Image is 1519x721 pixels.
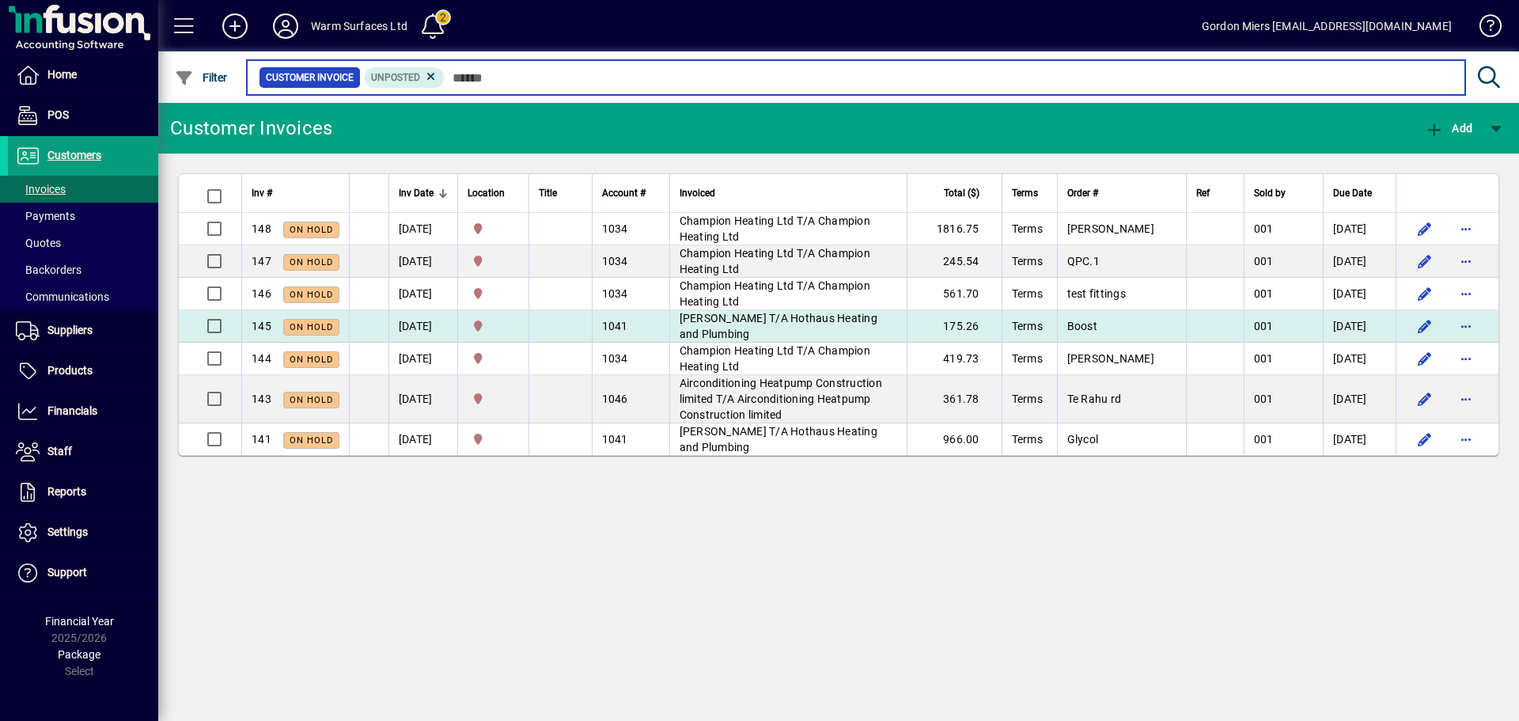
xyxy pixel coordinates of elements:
span: Customer Invoice [266,70,354,85]
span: Communications [16,290,109,303]
mat-chip: Customer Invoice Status: Unposted [365,67,445,88]
span: Pukekohe [468,317,519,335]
td: [DATE] [388,310,457,343]
td: [DATE] [388,375,457,423]
span: QPC.1 [1067,255,1100,268]
span: 1034 [602,255,628,268]
span: On hold [290,435,333,446]
button: Edit [1412,427,1438,452]
span: 001 [1254,393,1274,405]
button: More options [1453,281,1479,306]
button: More options [1453,346,1479,371]
span: 001 [1254,287,1274,300]
span: Unposted [371,72,420,83]
span: 1041 [602,433,628,446]
div: Due Date [1333,184,1386,202]
span: Invoiced [680,184,715,202]
span: 141 [252,433,271,446]
a: Settings [8,513,158,552]
span: Te Rahu rd [1067,393,1122,405]
td: [DATE] [1323,213,1396,245]
div: Title [539,184,582,202]
span: On hold [290,225,333,235]
span: On hold [290,322,333,332]
button: More options [1453,216,1479,241]
span: Glycol [1067,433,1099,446]
div: Invoiced [680,184,897,202]
span: Support [47,566,87,579]
span: On hold [290,290,333,300]
span: 145 [252,320,271,332]
span: On hold [290,355,333,365]
button: Edit [1412,386,1438,412]
span: Filter [175,71,228,84]
td: [DATE] [1323,278,1396,310]
span: 1034 [602,352,628,365]
span: Quotes [16,237,61,249]
span: Champion Heating Ltd T/A Champion Heating Ltd [680,214,870,243]
button: More options [1453,249,1479,274]
a: Backorders [8,256,158,283]
td: [DATE] [1323,375,1396,423]
a: Communications [8,283,158,310]
span: Backorders [16,264,81,276]
td: 175.26 [907,310,1002,343]
td: 966.00 [907,423,1002,455]
td: [DATE] [388,423,457,455]
span: POS [47,108,69,121]
button: Edit [1412,281,1438,306]
span: 001 [1254,433,1274,446]
a: POS [8,96,158,135]
div: Warm Surfaces Ltd [311,13,407,39]
button: Profile [260,12,311,40]
span: Package [58,648,100,661]
td: [DATE] [1323,343,1396,375]
span: Terms [1012,222,1043,235]
span: 147 [252,255,271,268]
span: On hold [290,257,333,268]
span: [PERSON_NAME] [1067,222,1154,235]
span: 001 [1254,320,1274,332]
div: Ref [1196,184,1234,202]
span: Terms [1012,255,1043,268]
span: Ref [1196,184,1210,202]
td: 419.73 [907,343,1002,375]
span: Pukekohe [468,285,519,302]
a: Reports [8,472,158,512]
span: Terms [1012,184,1038,202]
button: Edit [1412,249,1438,274]
a: Products [8,351,158,391]
button: Filter [171,63,232,92]
a: Staff [8,432,158,472]
td: [DATE] [1323,245,1396,278]
a: Quotes [8,230,158,256]
span: Title [539,184,557,202]
div: Gordon Miers [EMAIL_ADDRESS][DOMAIN_NAME] [1202,13,1452,39]
span: Pukekohe [468,390,519,408]
span: 1034 [602,287,628,300]
div: Inv # [252,184,339,202]
span: 001 [1254,352,1274,365]
div: Location [468,184,519,202]
a: Payments [8,203,158,230]
a: Home [8,55,158,95]
div: Account # [602,184,660,202]
span: 148 [252,222,271,235]
span: Settings [47,526,88,538]
td: [DATE] [388,245,457,278]
span: 1034 [602,222,628,235]
div: Order # [1067,184,1177,202]
button: More options [1453,313,1479,339]
a: Support [8,553,158,593]
span: On hold [290,395,333,405]
span: Total ($) [944,184,979,202]
span: Sold by [1254,184,1286,202]
span: Order # [1067,184,1098,202]
span: Terms [1012,320,1043,332]
td: 361.78 [907,375,1002,423]
span: Inv # [252,184,272,202]
span: Pukekohe [468,350,519,367]
span: 001 [1254,255,1274,268]
span: Products [47,364,93,377]
span: 1041 [602,320,628,332]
